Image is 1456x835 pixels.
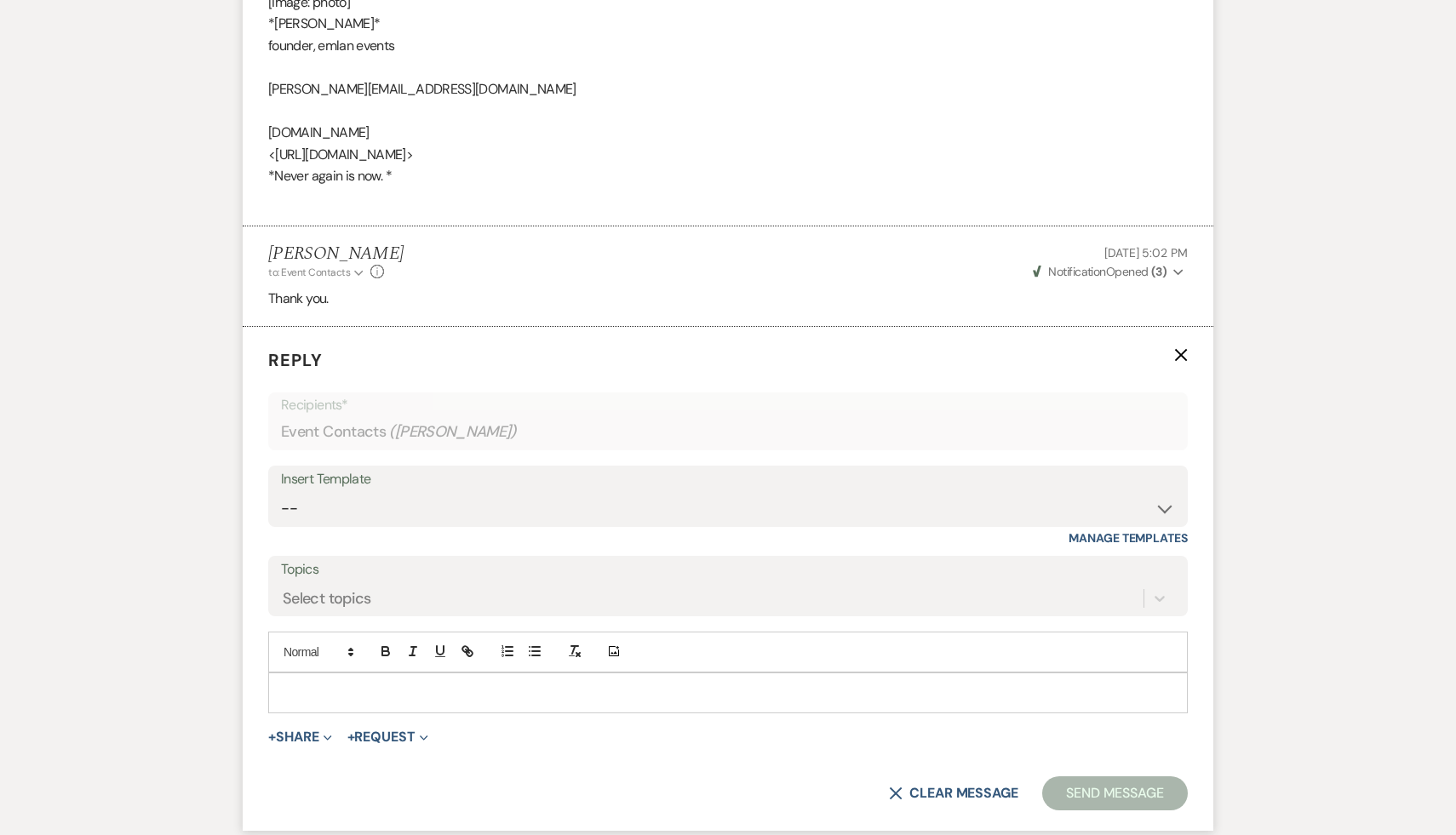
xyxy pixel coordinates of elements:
div: Insert Template [281,467,1175,492]
a: Manage Templates [1069,530,1188,546]
span: Reply [268,349,323,371]
label: Topics [281,558,1175,582]
button: Clear message [889,786,1018,800]
span: [DATE] 5:02 PM [1104,245,1188,260]
strong: ( 3 ) [1151,264,1167,279]
div: Select topics [283,586,371,609]
span: to: Event Contacts [268,266,350,279]
button: Request [347,730,428,744]
span: Opened [1033,264,1167,279]
span: Notification [1048,264,1105,279]
button: NotificationOpened (3) [1030,263,1188,281]
p: Recipients* [281,394,1175,416]
div: Event Contacts [281,415,1175,449]
button: to: Event Contacts [268,265,366,280]
span: + [347,730,355,744]
button: Send Message [1042,776,1188,810]
button: Share [268,730,332,744]
span: ( [PERSON_NAME] ) [389,420,517,443]
p: Thank you. [268,288,1188,310]
span: + [268,730,276,744]
h5: [PERSON_NAME] [268,243,404,265]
